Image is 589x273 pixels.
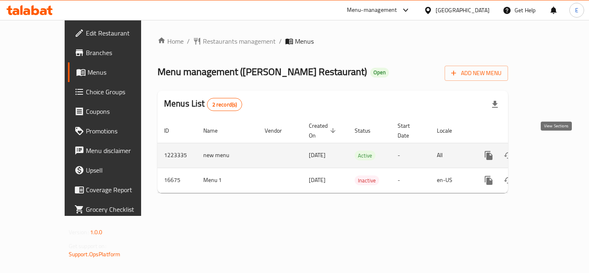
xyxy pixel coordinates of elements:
span: Version: [69,227,89,237]
h2: Menus List [164,98,242,111]
td: - [391,143,430,168]
span: 1.0.0 [90,227,103,237]
div: Export file [485,95,505,114]
span: Open [370,69,389,76]
td: 16675 [157,168,197,193]
span: Status [355,126,381,135]
a: Branches [68,43,163,62]
button: more [479,146,499,165]
a: Promotions [68,121,163,141]
button: Change Status [499,171,518,190]
span: Created On [309,121,338,140]
a: Coupons [68,102,163,121]
span: [DATE] [309,150,326,160]
td: Menu 1 [197,168,258,193]
span: Menus [295,36,314,46]
span: E [575,6,578,15]
li: / [187,36,190,46]
a: Choice Groups [68,82,163,102]
span: Edit Restaurant [86,28,156,38]
span: ID [164,126,180,135]
nav: breadcrumb [157,36,508,46]
span: Coupons [86,107,156,116]
div: Total records count [207,98,243,111]
a: Support.OpsPlatform [69,249,121,260]
a: Menus [68,62,163,82]
a: Home [157,36,184,46]
table: enhanced table [157,118,564,193]
span: 2 record(s) [207,101,242,109]
td: - [391,168,430,193]
a: Coverage Report [68,180,163,200]
div: Open [370,68,389,78]
a: Menu disclaimer [68,141,163,160]
span: Add New Menu [451,68,501,78]
li: / [279,36,282,46]
span: Active [355,151,375,160]
div: [GEOGRAPHIC_DATA] [436,6,490,15]
span: Locale [437,126,463,135]
td: new menu [197,143,258,168]
span: Promotions [86,126,156,136]
a: Grocery Checklist [68,200,163,219]
span: Start Date [398,121,420,140]
span: Menus [88,67,156,77]
button: more [479,171,499,190]
span: Get support on: [69,241,106,251]
button: Change Status [499,146,518,165]
span: Menu management ( [PERSON_NAME] Restaurant ) [157,62,367,81]
span: Branches [86,48,156,58]
a: Edit Restaurant [68,23,163,43]
span: Grocery Checklist [86,204,156,214]
span: Choice Groups [86,87,156,97]
a: Upsell [68,160,163,180]
span: [DATE] [309,175,326,185]
button: Add New Menu [445,66,508,81]
span: Inactive [355,176,379,185]
td: All [430,143,472,168]
td: en-US [430,168,472,193]
a: Restaurants management [193,36,276,46]
span: Name [203,126,228,135]
span: Menu disclaimer [86,146,156,155]
th: Actions [472,118,564,143]
span: Vendor [265,126,292,135]
td: 1223335 [157,143,197,168]
span: Coverage Report [86,185,156,195]
span: Upsell [86,165,156,175]
span: Restaurants management [203,36,276,46]
div: Menu-management [347,5,397,15]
